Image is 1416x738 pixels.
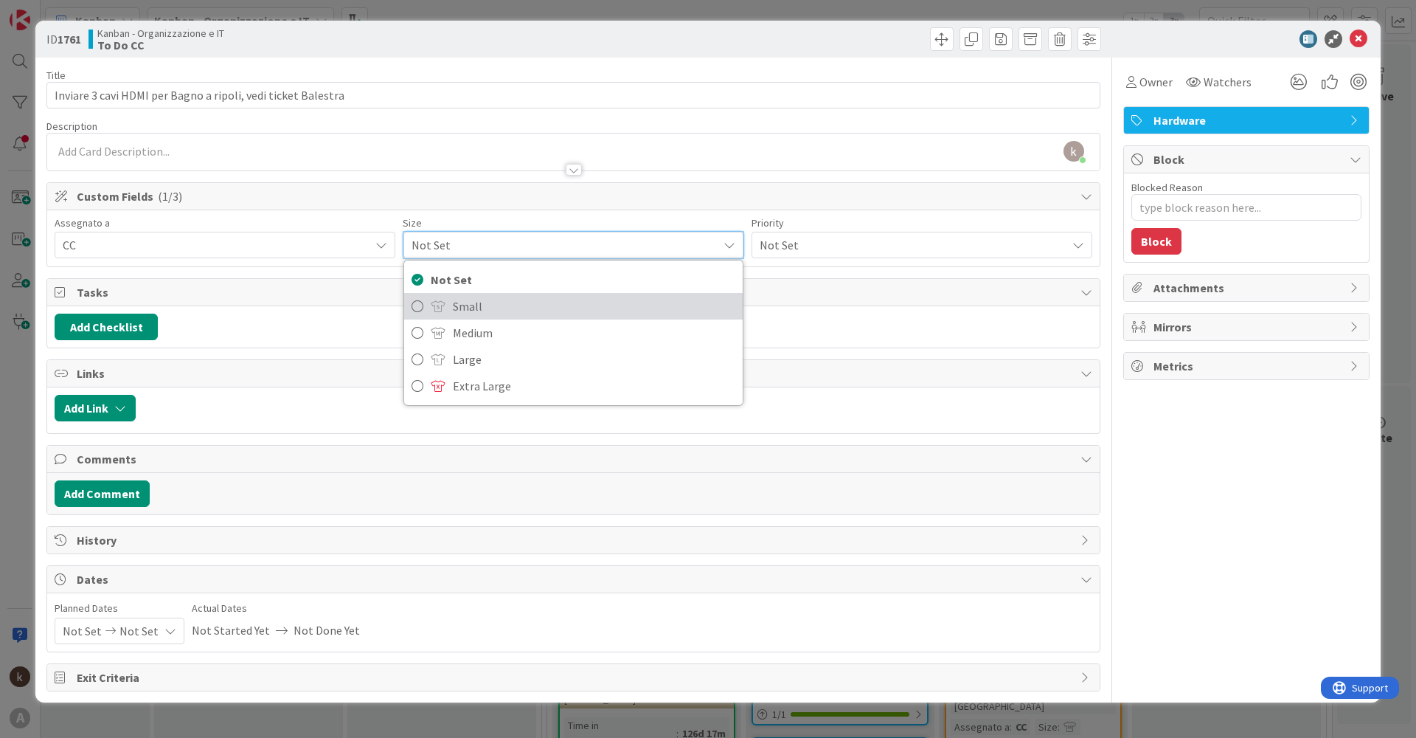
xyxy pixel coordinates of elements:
span: Block [1153,151,1342,168]
span: Medium [453,322,735,344]
span: Planned Dates [55,601,184,616]
div: Priority [752,218,1092,228]
a: Extra Large [404,373,742,399]
span: Dates [77,570,1073,588]
span: ID [46,30,81,48]
button: Add Checklist [55,314,158,340]
div: Size [403,218,743,228]
span: Large [453,348,735,370]
button: Add Comment [55,480,150,507]
span: Custom Fields [77,187,1073,205]
a: Small [404,293,742,320]
span: Links [77,365,1073,382]
button: Add Link [55,395,136,421]
span: Not Set [412,235,709,255]
span: Extra Large [453,375,735,397]
a: Medium [404,320,742,346]
span: Not Started Yet [192,618,270,643]
span: Actual Dates [192,601,360,616]
span: Tasks [77,283,1073,301]
span: Support [31,2,67,20]
span: Metrics [1153,357,1342,375]
span: CC [63,236,369,254]
div: Assegnato a [55,218,395,228]
span: Not Done Yet [294,618,360,643]
img: AAcHTtd5rm-Hw59dezQYKVkaI0MZoYjvbSZnFopdN0t8vu62=s96-c [1063,141,1084,162]
label: Title [46,69,66,82]
label: Blocked Reason [1131,181,1203,194]
button: Block [1131,228,1181,255]
a: Not Set [404,266,742,293]
span: Small [453,295,735,317]
span: Watchers [1204,73,1252,91]
span: Exit Criteria [77,669,1073,686]
b: 1761 [58,32,81,46]
span: Kanban - Organizzazione e IT [97,27,224,39]
span: ( 1/3 ) [158,189,182,204]
span: Mirrors [1153,318,1342,336]
a: Large [404,346,742,373]
b: To Do CC [97,39,224,51]
input: type card name here... [46,82,1100,108]
span: History [77,531,1073,549]
span: Not Set [431,269,735,291]
span: Description [46,120,97,133]
span: Attachments [1153,279,1342,297]
span: Comments [77,450,1073,468]
span: Hardware [1153,111,1342,129]
span: Not Set [63,618,102,644]
span: Not Set [119,618,159,644]
span: Not Set [760,235,1059,255]
span: Owner [1139,73,1173,91]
